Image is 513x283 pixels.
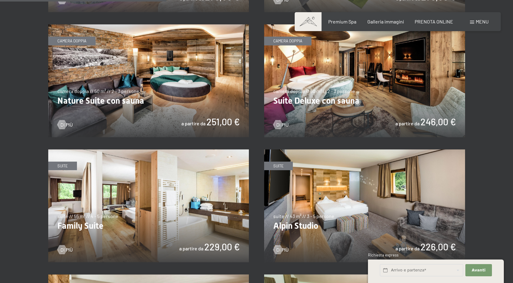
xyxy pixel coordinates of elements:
a: Di più [273,246,289,253]
span: Di più [60,121,73,128]
img: Suite Deluxe con sauna [264,24,465,137]
a: Junior [264,275,465,278]
a: Alpin Studio [264,150,465,153]
span: Di più [276,121,289,128]
a: Nature Suite con sauna [48,25,249,28]
a: Premium Spa [328,19,356,24]
span: Menu [476,19,489,24]
span: Avanti [472,267,486,273]
img: Family Suite [48,149,249,262]
span: Di più [60,246,73,253]
a: Galleria immagini [367,19,404,24]
span: Richiesta express [368,253,398,257]
span: Di più [276,246,289,253]
a: Di più [273,121,289,128]
a: Suite Deluxe con sauna [264,25,465,28]
img: Nature Suite con sauna [48,24,249,137]
a: Di più [57,246,73,253]
button: Avanti [465,264,492,277]
img: Alpin Studio [264,149,465,262]
a: PRENOTA ONLINE [415,19,453,24]
a: Family Suite [48,150,249,153]
a: Di più [57,121,73,128]
a: Vital Superior [48,275,249,278]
